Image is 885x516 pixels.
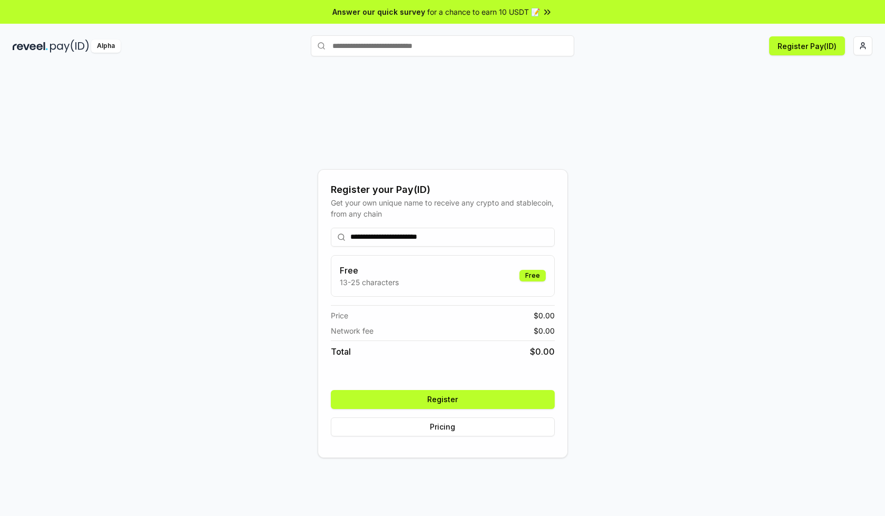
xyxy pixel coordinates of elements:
img: reveel_dark [13,40,48,53]
span: $ 0.00 [534,325,555,336]
p: 13-25 characters [340,277,399,288]
span: Answer our quick survey [332,6,425,17]
span: Total [331,345,351,358]
span: $ 0.00 [534,310,555,321]
button: Pricing [331,417,555,436]
div: Register your Pay(ID) [331,182,555,197]
button: Register Pay(ID) [769,36,845,55]
div: Alpha [91,40,121,53]
div: Get your own unique name to receive any crypto and stablecoin, from any chain [331,197,555,219]
span: $ 0.00 [530,345,555,358]
span: Price [331,310,348,321]
img: pay_id [50,40,89,53]
div: Free [519,270,546,281]
h3: Free [340,264,399,277]
button: Register [331,390,555,409]
span: Network fee [331,325,373,336]
span: for a chance to earn 10 USDT 📝 [427,6,540,17]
